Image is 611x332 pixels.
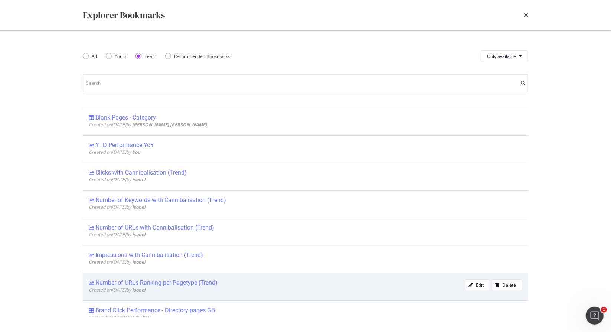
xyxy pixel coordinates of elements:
b: isobel [132,204,146,210]
div: Clicks with Cannibalisation (Trend) [95,169,187,176]
div: Impressions with Cannibalisation (Trend) [95,251,203,259]
div: YTD Performance YoY [95,141,154,149]
b: [PERSON_NAME].[PERSON_NAME] [132,121,207,128]
b: isobel [132,231,146,238]
div: Yours [106,53,127,59]
div: Explorer Bookmarks [83,9,165,22]
div: Brand Click Performance - Directory pages GB [95,307,215,314]
span: Created on [DATE] by [89,231,146,238]
div: times [524,9,528,22]
div: Number of URLs with Cannibalisation (Trend) [95,224,214,231]
span: Only available [487,53,516,59]
button: Only available [481,50,528,62]
iframe: Intercom live chat [586,307,604,325]
div: Yours [115,53,127,59]
span: Created on [DATE] by [89,149,140,155]
button: Delete [492,279,522,291]
div: All [92,53,97,59]
b: isobel [132,287,146,293]
b: You [132,149,140,155]
span: Created on [DATE] by [89,259,146,265]
div: Number of Keywords with Cannibalisation (Trend) [95,196,226,204]
div: Edit [476,282,484,288]
span: Last updated on [DATE] by [89,314,150,320]
div: Number of URLs Ranking per Pagetype (Trend) [95,279,218,287]
span: Created on [DATE] by [89,204,146,210]
b: isobel [132,176,146,183]
div: All [83,53,97,59]
b: You [142,314,150,320]
button: Edit [465,279,490,291]
div: Delete [502,282,516,288]
span: Created on [DATE] by [89,176,146,183]
b: isobel [132,259,146,265]
div: Recommended Bookmarks [174,53,230,59]
div: Team [135,53,156,59]
span: Created on [DATE] by [89,121,207,128]
div: Team [144,53,156,59]
input: Search [83,74,528,92]
div: Blank Pages - Category [95,114,156,121]
span: 1 [601,307,607,313]
div: Recommended Bookmarks [165,53,230,59]
span: Created on [DATE] by [89,287,146,293]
